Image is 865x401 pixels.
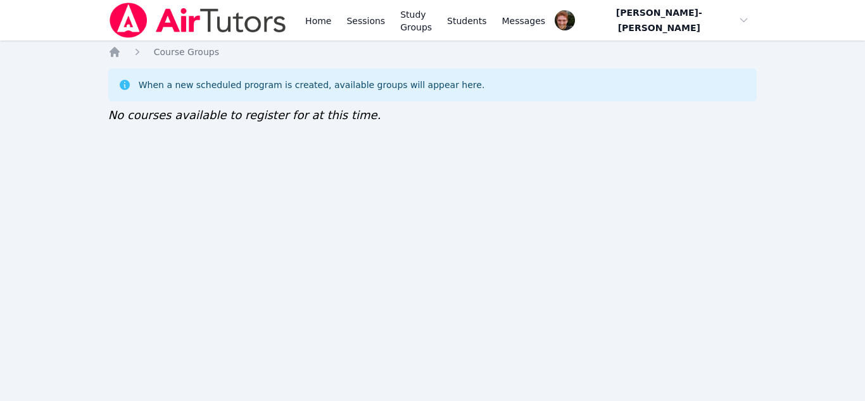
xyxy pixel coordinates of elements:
span: No courses available to register for at this time. [108,108,381,122]
nav: Breadcrumb [108,46,757,58]
div: When a new scheduled program is created, available groups will appear here. [139,79,485,91]
img: Air Tutors [108,3,287,38]
span: Course Groups [154,47,219,57]
span: Messages [502,15,546,27]
a: Course Groups [154,46,219,58]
